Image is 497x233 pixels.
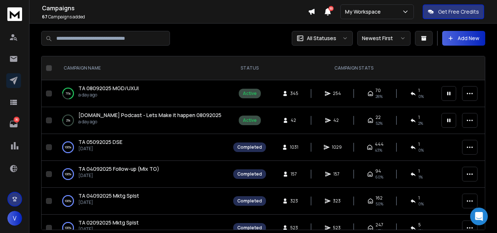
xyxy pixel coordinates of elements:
p: a day ago [78,119,221,125]
span: 1 % [418,174,423,180]
td: 71%TA 08092025 MGD/UXUIa day ago [55,80,229,107]
span: 2 % [418,120,423,126]
span: 50 [329,6,334,11]
div: Open Intercom Messenger [470,208,488,225]
a: TA 04092025 Mktg Splst [78,192,139,200]
p: 71 % [65,90,71,97]
button: Newest First [357,31,411,46]
p: 100 % [65,224,71,232]
span: 157 [291,171,298,177]
span: 22 [376,114,381,120]
h1: Campaigns [42,4,308,13]
span: 1 [418,195,420,201]
div: Completed [237,198,262,204]
a: 36 [6,117,21,131]
div: Completed [237,171,262,177]
td: 100%TA 04092025 Mktg Splst[DATE] [55,188,229,215]
div: Active [243,91,257,96]
div: Completed [237,144,262,150]
span: 28 % [376,93,383,99]
img: logo [7,7,22,21]
span: 523 [333,225,341,231]
p: 100 % [65,144,71,151]
span: 323 [290,198,298,204]
span: 67 [42,14,47,20]
span: 43 % [375,147,382,153]
button: V [7,211,22,226]
td: 2%[DOMAIN_NAME] Podcast - Lets Make it happen 08092025a day ago [55,107,229,134]
p: [DATE] [78,173,159,179]
span: TA 05092025 DSE [78,138,123,145]
span: 247 [376,222,383,228]
td: 100%TA 05092025 DSE[DATE] [55,134,229,161]
td: 100%TA 04092025 Follow-up (Mix TG)[DATE] [55,161,229,188]
span: 60 % [375,174,383,180]
p: [DATE] [78,200,139,205]
a: TA 05092025 DSE [78,138,123,146]
span: 0 % [418,201,424,207]
th: CAMPAIGN STATS [270,56,437,80]
span: 0 % [418,93,424,99]
span: 157 [333,171,341,177]
p: 100 % [65,170,71,178]
span: 52 % [376,120,383,126]
span: 42 [333,117,341,123]
a: [DOMAIN_NAME] Podcast - Lets Make it happen 08092025 [78,112,221,119]
span: 162 [376,195,383,201]
span: 1 [418,114,420,120]
span: [DOMAIN_NAME] Podcast - Lets Make it happen 08092025 [78,112,221,119]
span: 523 [290,225,298,231]
span: 0 % [418,147,424,153]
th: STATUS [229,56,270,80]
span: 1 [418,168,420,174]
a: TA 08092025 MGD/UXUI [78,85,139,92]
span: TA 04092025 Follow-up (Mix TG) [78,165,159,172]
span: 1 [418,141,420,147]
a: TA 02092025 Mktg Splst [78,219,139,226]
p: My Workspace [345,8,384,15]
p: All Statuses [307,35,336,42]
span: 1 [418,88,420,93]
div: Active [243,117,257,123]
p: 2 % [66,117,70,124]
span: 323 [333,198,341,204]
button: Add New [442,31,485,46]
span: 70 [376,88,381,93]
span: 94 [375,168,381,174]
th: CAMPAIGN NAME [55,56,229,80]
span: 254 [333,91,341,96]
p: 36 [14,117,19,123]
span: 444 [375,141,384,147]
div: Completed [237,225,262,231]
p: [DATE] [78,146,123,152]
a: TA 04092025 Follow-up (Mix TG) [78,165,159,173]
p: [DATE] [78,226,139,232]
span: 1031 [290,144,298,150]
span: 1029 [332,144,342,150]
span: 345 [290,91,298,96]
p: 100 % [65,197,71,205]
p: a day ago [78,92,139,98]
p: Get Free Credits [438,8,479,15]
span: 50 % [376,201,383,207]
span: 5 [418,222,421,228]
button: Get Free Credits [423,4,484,19]
p: Campaigns added [42,14,308,20]
span: 42 [291,117,298,123]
